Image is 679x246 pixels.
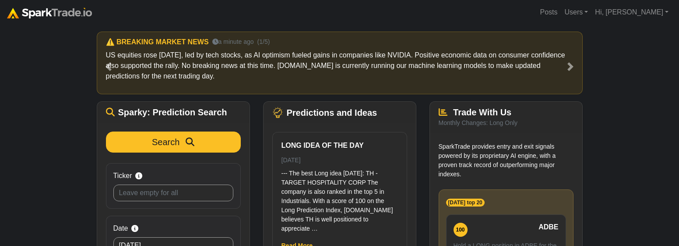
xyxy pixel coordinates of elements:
span: Sparky: Prediction Search [118,107,227,118]
a: Long Idea of the Day [DATE] --- The best Long idea [DATE]: TH - TARGET HOSPITALITY CORP The compa... [281,141,398,233]
img: sparktrade.png [7,8,92,18]
small: [DATE] [281,157,301,164]
p: SparkTrade provides entry and exit signals powered by its proprietary AI engine, with a proven tr... [439,142,573,179]
span: Trade With Us [453,107,511,117]
a: Posts [536,4,561,21]
span: Ticker [113,171,132,181]
small: a minute ago [212,37,254,46]
h6: Long Idea of the Day [281,141,398,150]
span: [DATE] top 20 [446,199,485,207]
button: Search [106,132,241,153]
span: ADBE [538,222,558,232]
small: (1/5) [257,37,270,46]
p: US equities rose [DATE], led by tech stocks, as AI optimism fueled gains in companies like NVIDIA... [106,50,573,82]
span: Predictions and Ideas [287,107,377,118]
span: Search [152,137,179,147]
small: Monthly Changes: Long Only [439,119,518,126]
input: Leave empty for all [113,185,233,201]
h6: ⚠️ BREAKING MARKET NEWS [106,38,209,46]
span: Date [113,223,128,234]
div: 100 [454,223,468,237]
a: Users [561,4,591,21]
p: --- The best Long idea [DATE]: TH - TARGET HOSPITALITY CORP The company is also ranked in the top... [281,169,398,233]
a: Hi, [PERSON_NAME] [591,4,672,21]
